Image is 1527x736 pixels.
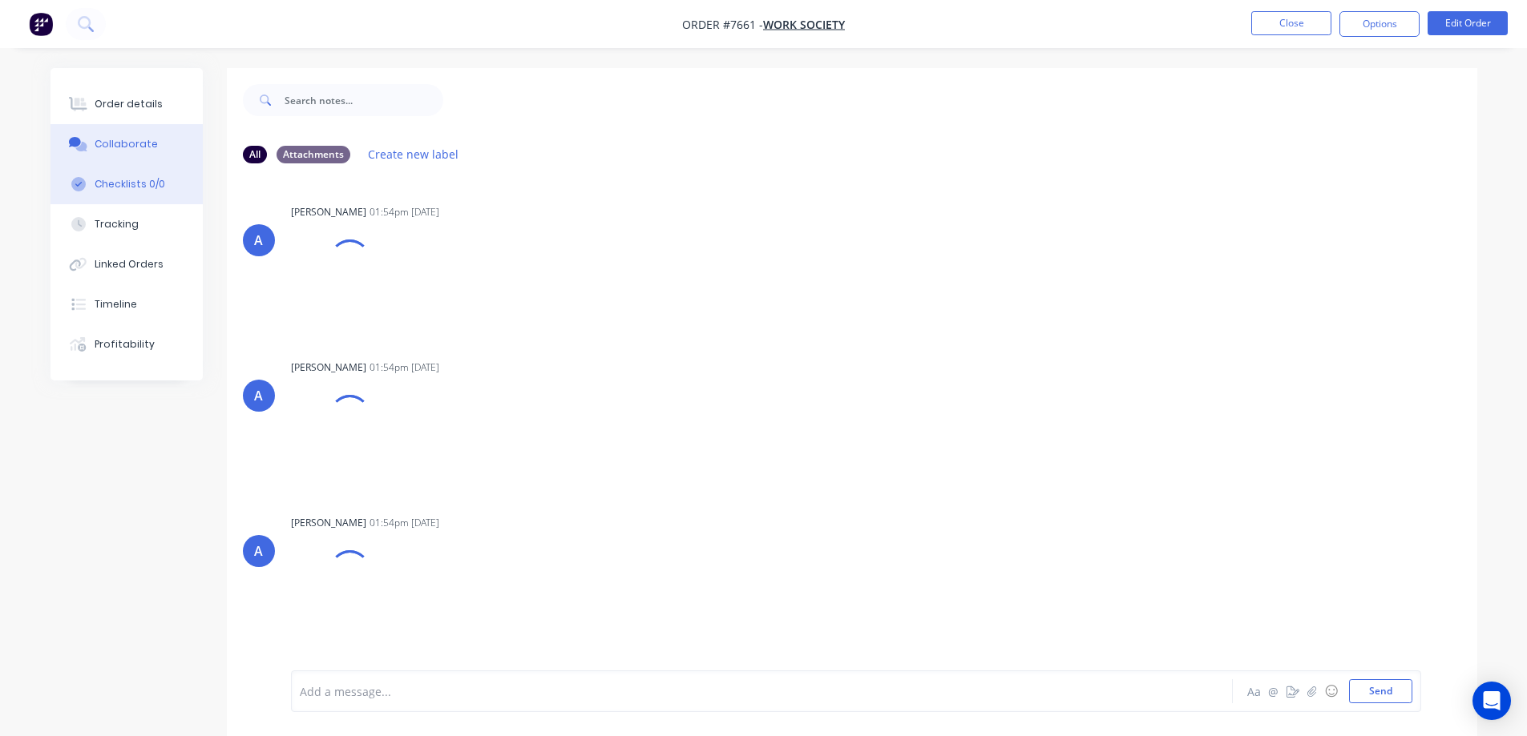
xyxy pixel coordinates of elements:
[95,97,163,111] div: Order details
[763,17,845,32] a: Work Society
[29,12,53,36] img: Factory
[1264,682,1283,701] button: @
[254,386,263,405] div: A
[50,324,203,364] button: Profitability
[1349,679,1412,703] button: Send
[360,143,467,165] button: Create new label
[50,84,203,124] button: Order details
[95,177,165,191] div: Checklists 0/0
[95,337,155,352] div: Profitability
[95,257,164,271] div: Linked Orders
[370,516,439,530] div: 01:54pm [DATE]
[277,146,350,163] div: Attachments
[50,244,203,284] button: Linked Orders
[1245,682,1264,701] button: Aa
[1251,11,1331,35] button: Close
[50,284,203,324] button: Timeline
[254,541,263,561] div: A
[291,360,366,375] div: [PERSON_NAME]
[95,217,139,231] div: Tracking
[370,360,439,375] div: 01:54pm [DATE]
[682,17,763,32] span: Order #7661 -
[1428,11,1508,35] button: Edit Order
[95,137,158,151] div: Collaborate
[50,124,203,164] button: Collaborate
[1339,11,1420,37] button: Options
[50,164,203,204] button: Checklists 0/0
[291,516,366,530] div: [PERSON_NAME]
[243,146,267,163] div: All
[50,204,203,244] button: Tracking
[291,205,366,219] div: [PERSON_NAME]
[285,84,443,116] input: Search notes...
[370,205,439,219] div: 01:54pm [DATE]
[95,297,137,312] div: Timeline
[1472,682,1511,720] div: Open Intercom Messenger
[1322,682,1341,701] button: ☺
[254,231,263,250] div: A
